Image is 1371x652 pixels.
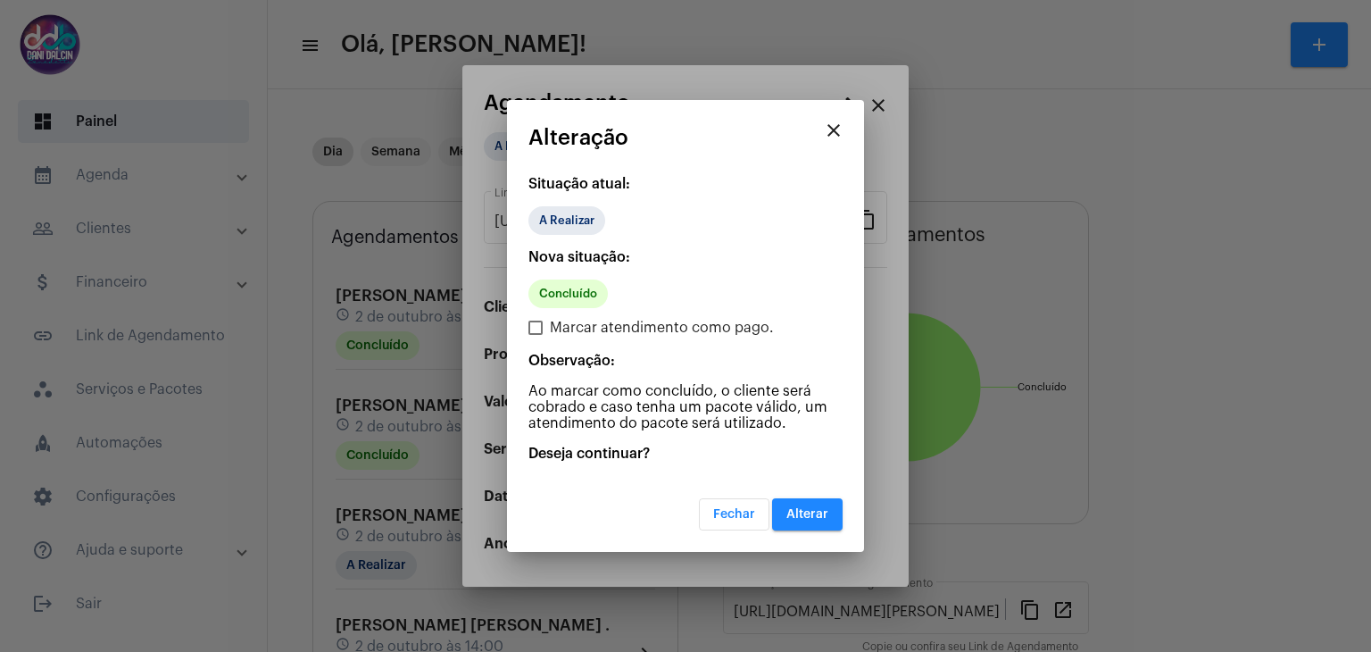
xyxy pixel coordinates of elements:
[528,126,628,149] span: Alteração
[823,120,844,141] mat-icon: close
[528,353,843,369] p: Observação:
[528,249,843,265] p: Nova situação:
[528,383,843,431] p: Ao marcar como concluído, o cliente será cobrado e caso tenha um pacote válido, um atendimento do...
[772,498,843,531] button: Alterar
[550,317,774,339] span: Marcar atendimento como pago.
[713,508,755,521] span: Fechar
[528,446,843,462] p: Deseja continuar?
[528,176,843,192] p: Situação atual:
[699,498,769,531] button: Fechar
[786,508,828,521] span: Alterar
[528,206,605,235] mat-chip: A Realizar
[528,280,608,308] mat-chip: Concluído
